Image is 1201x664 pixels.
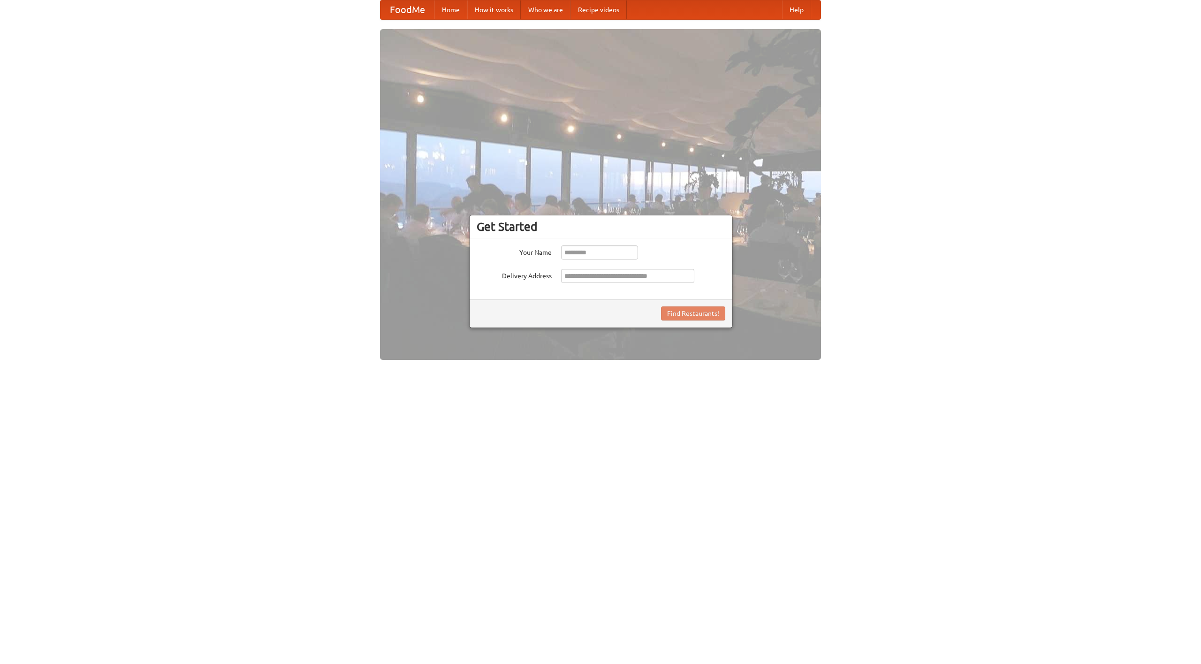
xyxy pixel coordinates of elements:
a: How it works [467,0,521,19]
a: Who we are [521,0,570,19]
button: Find Restaurants! [661,306,725,321]
a: Help [782,0,811,19]
label: Delivery Address [477,269,552,281]
a: Home [434,0,467,19]
a: FoodMe [380,0,434,19]
a: Recipe videos [570,0,627,19]
label: Your Name [477,245,552,257]
h3: Get Started [477,220,725,234]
